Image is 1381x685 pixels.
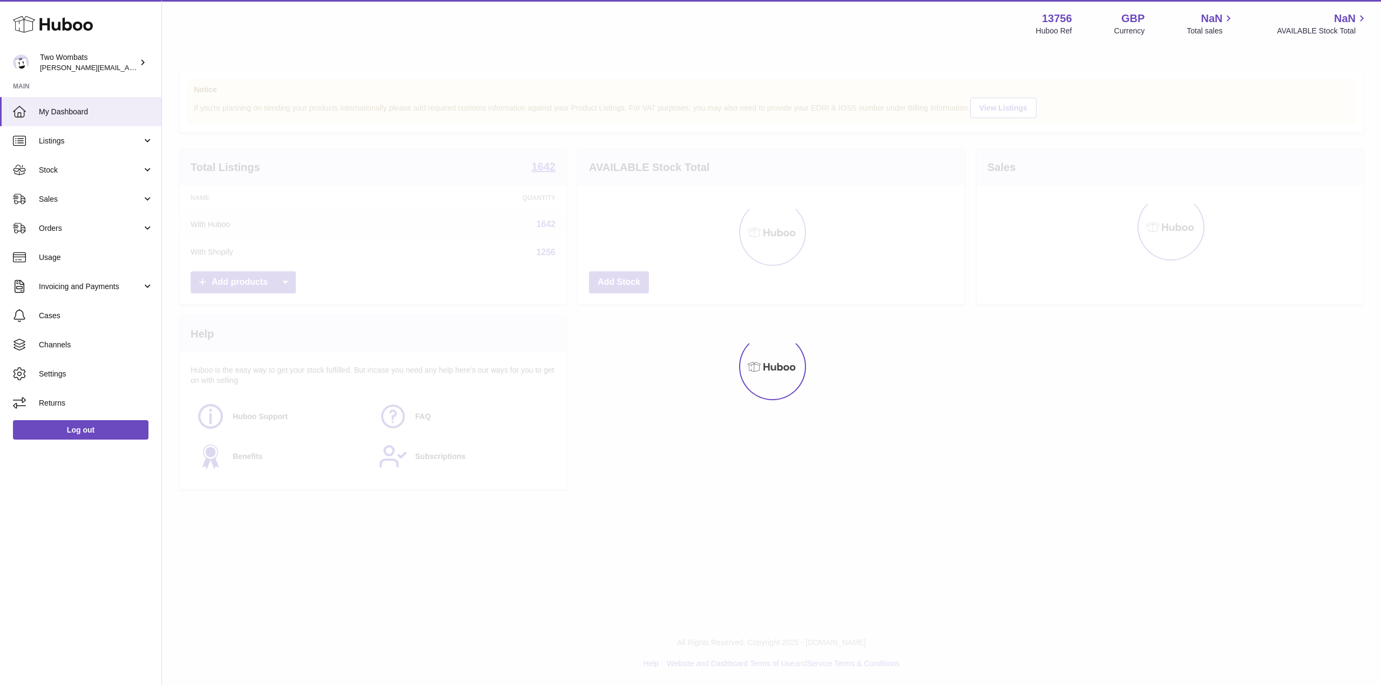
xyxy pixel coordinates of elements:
[39,282,142,292] span: Invoicing and Payments
[1187,11,1235,36] a: NaN Total sales
[39,136,142,146] span: Listings
[39,311,153,321] span: Cases
[39,369,153,379] span: Settings
[1334,11,1356,26] span: NaN
[1042,11,1072,26] strong: 13756
[1114,26,1145,36] div: Currency
[1201,11,1222,26] span: NaN
[13,420,148,440] a: Log out
[1277,26,1368,36] span: AVAILABLE Stock Total
[1187,26,1235,36] span: Total sales
[39,340,153,350] span: Channels
[39,194,142,204] span: Sales
[1121,11,1145,26] strong: GBP
[39,223,142,234] span: Orders
[39,165,142,175] span: Stock
[1036,26,1072,36] div: Huboo Ref
[13,54,29,71] img: philip.carroll@twowombats.com
[39,398,153,408] span: Returns
[1277,11,1368,36] a: NaN AVAILABLE Stock Total
[40,52,137,73] div: Two Wombats
[40,63,274,72] span: [PERSON_NAME][EMAIL_ADDRESS][PERSON_NAME][DOMAIN_NAME]
[39,107,153,117] span: My Dashboard
[39,252,153,263] span: Usage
